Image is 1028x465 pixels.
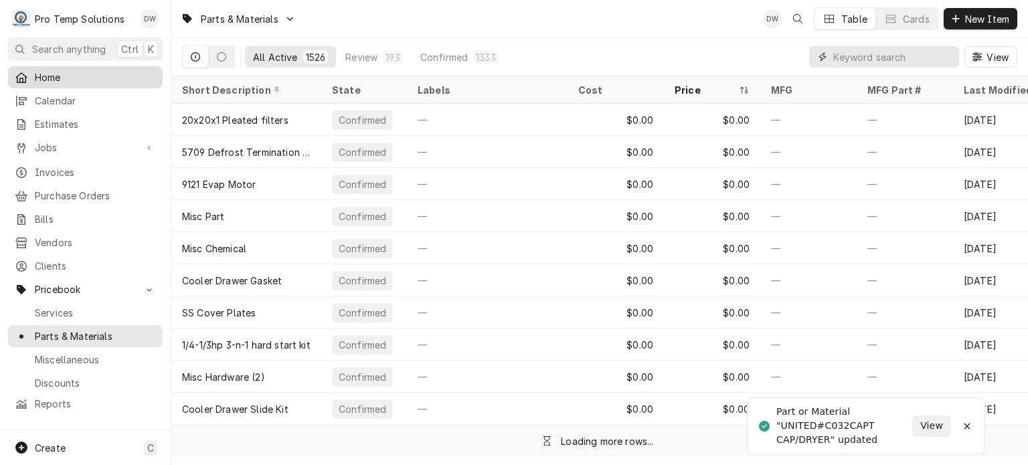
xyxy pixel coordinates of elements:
span: Ctrl [121,42,139,56]
div: MFG Part # [867,83,940,97]
span: View [918,419,946,433]
div: $0.00 [568,200,664,232]
div: $0.00 [664,232,760,264]
div: $0.00 [568,361,664,393]
div: — [407,264,568,296]
div: — [857,104,953,136]
span: View [984,50,1011,64]
div: Cooler Drawer Slide Kit [182,402,288,416]
div: Cooler Drawer Gasket [182,274,282,288]
div: $0.00 [664,104,760,136]
div: $0.00 [664,296,760,329]
span: Bills [35,212,156,226]
span: Home [35,70,156,84]
div: — [760,361,857,393]
div: MFG [771,83,843,97]
div: $0.00 [664,329,760,361]
div: DW [141,9,159,28]
div: Cost [578,83,651,97]
span: Calendar [35,94,156,108]
a: Bills [8,208,163,230]
div: — [760,168,857,200]
div: — [760,200,857,232]
div: Pro Temp Solutions's Avatar [12,9,31,28]
div: Confirmed [337,306,388,320]
span: Estimates [35,117,156,131]
div: Misc Hardware (2) [182,370,265,384]
a: Go to Jobs [8,136,163,159]
div: Part or Material "UNITED#C032CAPT CAP/DRYER" updated [776,405,912,447]
div: — [760,232,857,264]
div: Misc Chemical [182,242,246,256]
div: DW [763,9,782,28]
div: Short Description [182,83,308,97]
div: $0.00 [568,232,664,264]
div: $0.00 [664,200,760,232]
div: Labels [418,83,557,97]
div: $0.00 [568,296,664,329]
div: P [12,9,31,28]
div: — [407,104,568,136]
div: $0.00 [664,168,760,200]
button: New Item [944,8,1017,29]
a: Purchase Orders [8,185,163,207]
div: Loading more rows... [561,434,653,448]
div: Dana Williams's Avatar [141,9,159,28]
div: — [407,200,568,232]
span: Clients [35,259,156,273]
div: Confirmed [337,209,388,223]
a: Home [8,66,163,88]
div: $0.00 [568,136,664,168]
div: Confirmed [337,145,388,159]
div: — [760,393,857,425]
div: — [857,136,953,168]
span: Miscellaneous [35,353,156,367]
div: Confirmed [420,50,468,64]
div: $0.00 [664,393,760,425]
span: Purchase Orders [35,189,156,203]
div: — [857,296,953,329]
div: Table [841,12,867,26]
div: Confirmed [337,338,388,352]
div: 1333 [476,50,496,64]
div: Misc Part [182,209,224,223]
span: Reports [35,397,156,411]
div: Confirmed [337,274,388,288]
div: $0.00 [568,393,664,425]
div: 9121 Evap Motor [182,177,256,191]
span: Search anything [32,42,106,56]
a: Calendar [8,90,163,112]
div: Price [675,83,736,97]
button: Open search [787,8,808,29]
div: 20x20x1 Pleated filters [182,113,288,127]
a: Clients [8,255,163,277]
a: Discounts [8,372,163,394]
span: Discounts [35,376,156,390]
div: — [760,104,857,136]
div: Confirmed [337,402,388,416]
div: $0.00 [568,264,664,296]
input: Keyword search [833,46,952,68]
div: $0.00 [664,136,760,168]
div: 5709 Defrost Termination Switch [182,145,311,159]
span: New Item [962,12,1012,26]
div: — [857,329,953,361]
div: — [407,136,568,168]
div: — [857,361,953,393]
div: — [407,393,568,425]
span: Vendors [35,236,156,250]
div: $0.00 [664,361,760,393]
div: — [857,393,953,425]
a: Estimates [8,113,163,135]
div: $0.00 [568,168,664,200]
a: Invoices [8,161,163,183]
div: Confirmed [337,370,388,384]
span: Services [35,306,156,320]
div: — [760,329,857,361]
div: — [760,296,857,329]
div: Dana Williams's Avatar [763,9,782,28]
a: Go to Parts & Materials [175,8,301,30]
div: — [760,136,857,168]
div: — [857,200,953,232]
span: Parts & Materials [35,329,156,343]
